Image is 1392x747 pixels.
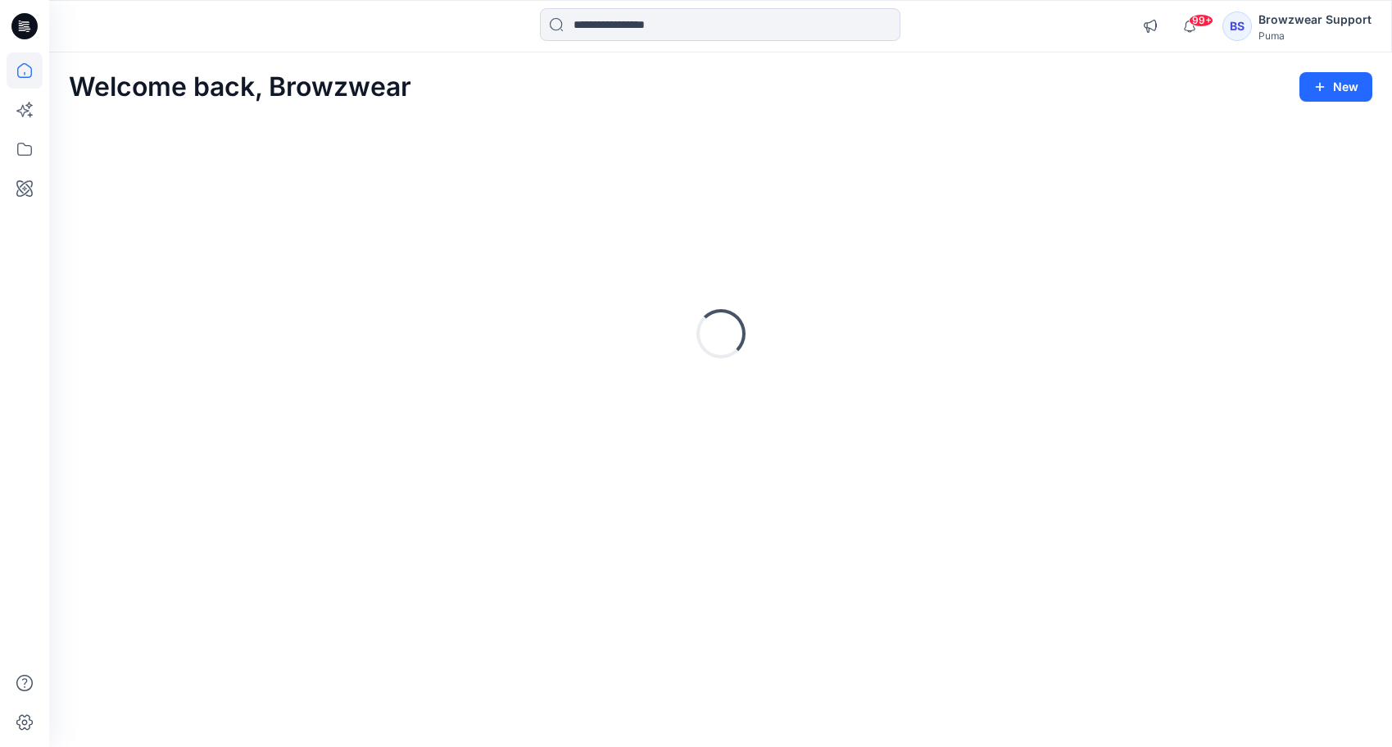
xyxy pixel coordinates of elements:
h2: Welcome back, Browzwear [69,72,411,102]
div: Puma [1258,30,1372,42]
div: Browzwear Support [1258,10,1372,30]
span: 99+ [1189,14,1213,27]
button: New [1299,72,1372,102]
div: BS [1222,11,1252,41]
